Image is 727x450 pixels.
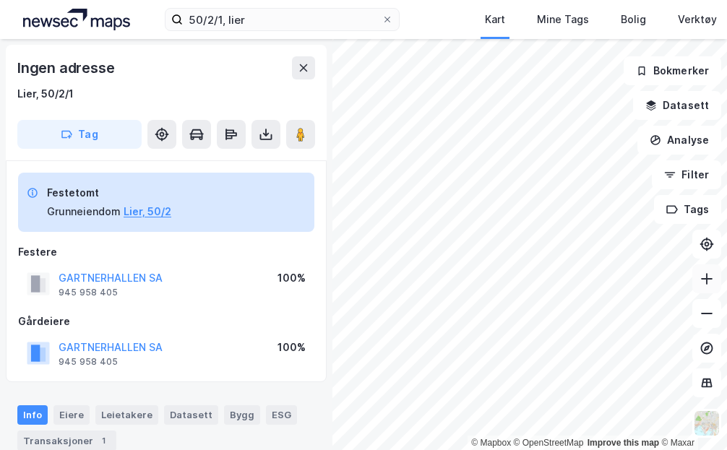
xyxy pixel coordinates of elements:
[164,405,218,424] div: Datasett
[47,203,121,220] div: Grunneiendom
[514,438,584,448] a: OpenStreetMap
[18,313,314,330] div: Gårdeiere
[537,11,589,28] div: Mine Tags
[17,85,74,103] div: Lier, 50/2/1
[621,11,646,28] div: Bolig
[59,356,118,368] div: 945 958 405
[96,433,111,448] div: 1
[266,405,297,424] div: ESG
[47,184,171,202] div: Festetomt
[278,269,306,287] div: 100%
[18,243,314,261] div: Festere
[95,405,158,424] div: Leietakere
[17,405,48,424] div: Info
[23,9,130,30] img: logo.a4113a55bc3d86da70a041830d287a7e.svg
[655,381,727,450] iframe: Chat Widget
[53,405,90,424] div: Eiere
[59,287,118,298] div: 945 958 405
[652,160,721,189] button: Filter
[655,381,727,450] div: Kontrollprogram for chat
[183,9,382,30] input: Søk på adresse, matrikkel, gårdeiere, leietakere eller personer
[624,56,721,85] button: Bokmerker
[224,405,260,424] div: Bygg
[485,11,505,28] div: Kart
[278,339,306,356] div: 100%
[588,438,659,448] a: Improve this map
[17,56,117,79] div: Ingen adresse
[17,120,142,149] button: Tag
[678,11,717,28] div: Verktøy
[124,203,171,220] button: Lier, 50/2
[637,126,721,155] button: Analyse
[654,195,721,224] button: Tags
[471,438,511,448] a: Mapbox
[633,91,721,120] button: Datasett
